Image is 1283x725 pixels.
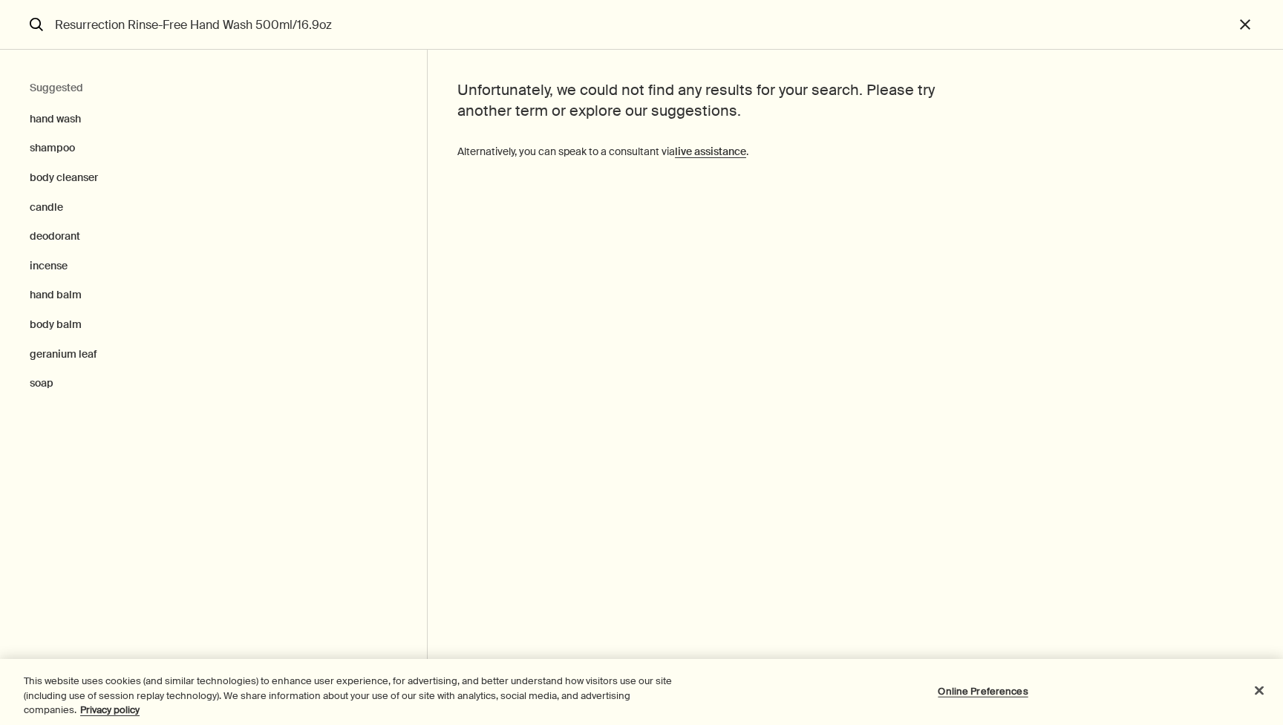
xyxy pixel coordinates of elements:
[1243,674,1276,706] button: Close
[675,145,746,158] a: live assistance
[457,79,992,121] h2: Unfortunately, we could not find any results for your search. Please try another term or explore ...
[24,674,705,718] div: This website uses cookies (and similar technologies) to enhance user experience, for advertising,...
[30,79,397,97] h2: Suggested
[937,676,1030,706] button: Online Preferences, Opens the preference center dialog
[457,143,992,160] p: Alternatively, you can speak to a consultant via .
[80,703,140,716] a: More information about your privacy, opens in a new tab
